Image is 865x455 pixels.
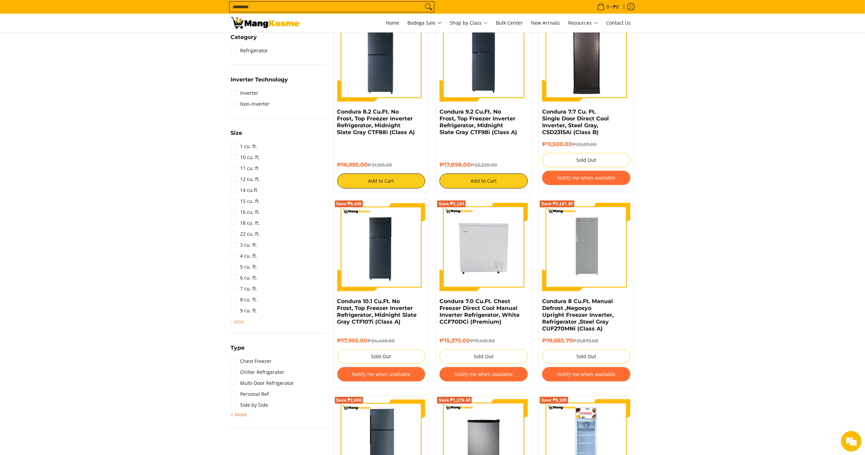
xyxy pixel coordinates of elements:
[438,202,464,206] span: Save ₱2,120
[542,298,614,332] a: Condura 8 Cu.Ft. Manual Defrost ,Negosyo Upright Freezer Inverter, Refrigerator ,Steel Gray CUF27...
[231,77,288,82] span: Inverter Technology
[231,77,288,88] summary: Open
[231,294,258,305] a: 8 cu. ft.
[231,207,260,218] a: 16 cu. ft.
[337,173,425,188] button: Add to Cart
[337,367,425,381] button: Notify me when available
[573,338,598,343] del: ₱21,873.00
[231,239,258,250] a: 3 cu. ft.
[231,345,245,351] span: Type
[231,319,244,324] span: - Less
[231,218,260,229] a: 18 cu. ft.
[231,45,268,56] a: Refrigerator
[440,173,528,188] button: Add to Cart
[337,298,417,325] a: Condura 10.1 Cu.Ft. No Frost, Top Freezer Inverter Refrigerator, Midnight Slate Gray CTF107i (Cla...
[231,356,272,367] a: Chest Freezer
[231,367,285,378] a: Chiller Refrigerator
[541,202,573,206] span: Save ₱2,187.30
[231,411,247,419] summary: Open
[440,13,528,102] img: Condura 9.2 Cu.Ft. No Frost, Top Freezer Inverter Refrigerator, Midnight Slate Gray CTF98i (Class A)
[337,108,415,135] a: Condura 8.2 Cu.Ft. No Frost, Top Freezer Inverter Refrigerator, Midnight Slate Gray CTF88i (Class A)
[471,162,497,168] del: ₱22,220.00
[603,14,634,32] a: Contact Us
[542,141,630,148] h6: ₱11,500.00
[440,108,517,135] a: Condura 9.2 Cu.Ft. No Frost, Top Freezer Inverter Refrigerator, Midnight Slate Gray CTF98i (Class A)
[408,19,442,27] span: Bodega Sale
[231,174,260,185] a: 12 cu. ft.
[337,337,425,344] h6: ₱17,995.00
[337,203,425,291] img: Condura 10.1 Cu.Ft. No Frost, Top Freezer Inverter Refrigerator, Midnight Slate Gray CTF107i (Cla...
[542,153,630,167] button: Sold Out
[306,14,634,32] nav: Main Menu
[542,349,630,364] button: Sold Out
[447,14,492,32] a: Shop by Class
[383,14,403,32] a: Home
[231,400,268,411] a: Side by Side
[368,338,395,343] del: ₱24,440.00
[231,130,243,136] span: Size
[231,35,257,45] summary: Open
[337,349,425,364] button: Sold Out
[231,229,260,239] a: 22 cu. ft.
[606,19,631,26] span: Contact Us
[440,161,528,168] h6: ₱17,898.00
[231,261,258,272] a: 5 cu. ft.
[368,162,392,168] del: ₱21,105.00
[541,398,567,402] span: Save ₱6,105
[438,398,470,402] span: Save ₱1,279.40
[231,196,260,207] a: 15 cu. ft.
[231,35,257,40] span: Category
[231,250,258,261] a: 4 cu. ft.
[595,3,621,11] span: •
[231,185,258,196] a: 14 cu.ft
[612,4,620,9] span: ₱0
[542,337,630,344] h6: ₱19,685.70
[231,141,258,152] a: 1 cu. ft.
[231,283,258,294] a: 7 cu. ft.
[336,202,362,206] span: Save ₱6,445
[606,4,611,9] span: 0
[528,14,564,32] a: New Arrivals
[440,298,520,325] a: Condura 7.0 Cu.Ft. Chest Freezer Direct Cool Manual Inverter Refrigerator, White CCF70DCi (Premium)
[470,338,495,343] del: ₱17,495.00
[386,19,399,26] span: Home
[440,203,528,291] img: Condura 7.0 Cu.Ft. Chest Freezer Direct Cool Manual Inverter Refrigerator, White CCF70DCi (Premium)
[542,108,609,135] a: Condura 7.7 Cu. Ft. Single Door Direct Cool Inverter, Steel Gray, CSD231SAi (Class B)
[568,19,598,27] span: Resources
[565,14,602,32] a: Resources
[337,13,425,102] img: Condura 8.2 Cu.Ft. No Frost, Top Freezer Inverter Refrigerator, Midnight Slate Gray CTF88i (Class A)
[493,14,526,32] a: Bulk Center
[231,17,299,29] img: Bodega Sale Refrigerator l Mang Kosme: Home Appliances Warehouse Sale
[496,19,523,26] span: Bulk Center
[336,398,362,402] span: Save ₱2,080
[231,130,243,141] summary: Open
[337,161,425,168] h6: ₱16,995.00
[231,88,259,99] a: Inverter
[542,203,630,291] img: condura=8-cubic-feet-single-door-ref-class-c-full-view-mang-kosme
[404,14,445,32] a: Bodega Sale
[572,142,597,147] del: ₱20,611.00
[231,378,294,389] a: Multi-Door Refrigerator
[231,345,245,356] summary: Open
[423,2,434,12] button: Search
[231,99,270,109] a: Non-Inverter
[231,305,258,316] a: 9 cu. ft.
[231,319,244,324] summary: Open
[231,389,269,400] a: Personal Ref
[542,14,630,101] img: Condura 7.7 Cu. Ft. Single Door Direct Cool Inverter, Steel Gray, CSD231SAi (Class B)
[542,171,630,185] button: Notify me when available
[542,367,630,381] button: Notify me when available
[440,337,528,344] h6: ₱15,375.00
[440,349,528,364] button: Sold Out
[450,19,488,27] span: Shop by Class
[440,367,528,381] button: Notify me when available
[531,19,560,26] span: New Arrivals
[231,152,260,163] a: 10 cu. ft.
[231,163,259,174] a: 11 cu. ft
[231,412,247,417] span: + More
[231,272,258,283] a: 6 cu. ft.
